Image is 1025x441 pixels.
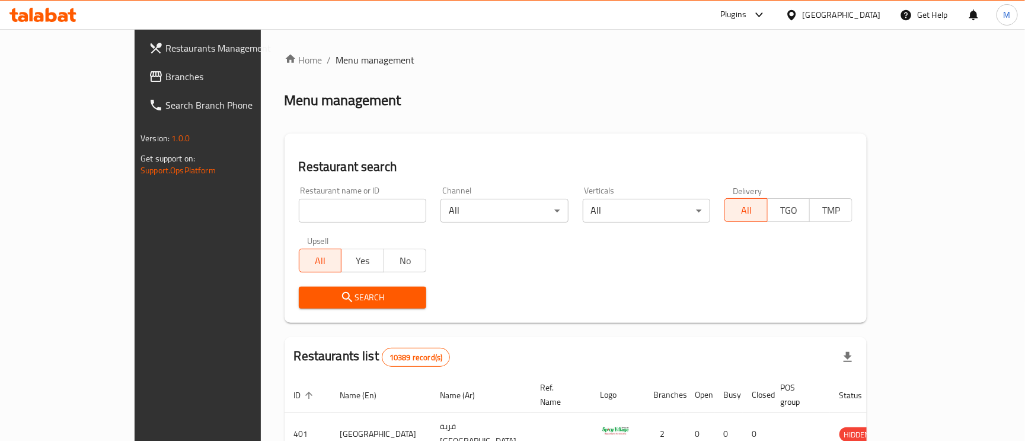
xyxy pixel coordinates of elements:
[382,348,450,367] div: Total records count
[767,198,810,222] button: TGO
[389,252,422,269] span: No
[644,377,686,413] th: Branches
[141,131,170,146] span: Version:
[304,252,337,269] span: All
[730,202,763,219] span: All
[803,8,881,21] div: [GEOGRAPHIC_DATA]
[346,252,379,269] span: Yes
[294,347,451,367] h2: Restaurants list
[341,249,384,272] button: Yes
[141,151,195,166] span: Get support on:
[714,377,743,413] th: Busy
[139,34,306,62] a: Restaurants Management
[327,53,331,67] li: /
[541,380,577,409] span: Ref. Name
[307,237,329,245] label: Upsell
[165,98,296,112] span: Search Branch Phone
[724,198,768,222] button: All
[308,290,417,305] span: Search
[299,158,852,176] h2: Restaurant search
[294,388,317,402] span: ID
[440,388,491,402] span: Name (Ar)
[720,8,746,22] div: Plugins
[141,163,216,178] a: Support.OpsPlatform
[336,53,415,67] span: Menu management
[285,53,867,67] nav: breadcrumb
[139,91,306,119] a: Search Branch Phone
[839,388,878,402] span: Status
[1004,8,1011,21] span: M
[583,199,711,223] div: All
[772,202,806,219] span: TGO
[591,377,644,413] th: Logo
[299,249,342,272] button: All
[781,380,816,409] span: POS group
[165,69,296,84] span: Branches
[382,352,449,363] span: 10389 record(s)
[165,41,296,55] span: Restaurants Management
[809,198,852,222] button: TMP
[299,287,427,309] button: Search
[171,131,190,146] span: 1.0.0
[139,62,306,91] a: Branches
[733,186,762,195] label: Delivery
[384,249,427,272] button: No
[743,377,771,413] th: Closed
[686,377,714,413] th: Open
[440,199,569,223] div: All
[285,91,401,110] h2: Menu management
[299,199,427,223] input: Search for restaurant name or ID..
[815,202,848,219] span: TMP
[340,388,392,402] span: Name (En)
